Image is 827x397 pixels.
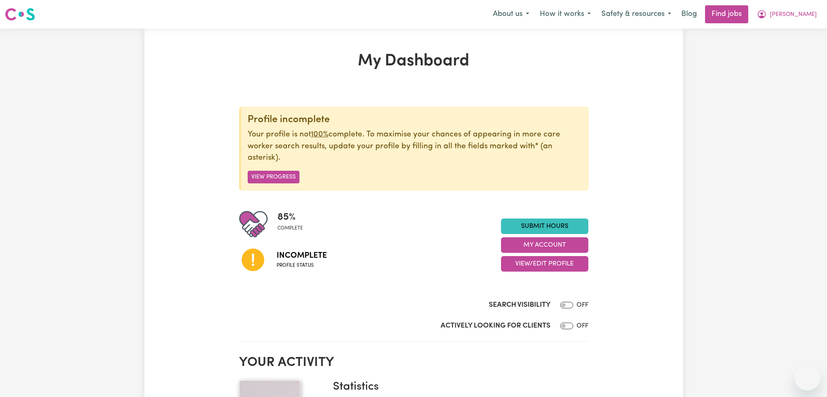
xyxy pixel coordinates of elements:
span: OFF [576,323,588,329]
a: Careseekers logo [5,5,35,24]
label: Search Visibility [489,300,550,310]
h2: Your activity [239,355,588,370]
label: Actively Looking for Clients [441,321,550,331]
div: Profile completeness: 85% [277,210,310,239]
span: complete [277,225,303,232]
iframe: Button to launch messaging window [794,364,820,390]
img: Careseekers logo [5,7,35,22]
div: Profile incomplete [248,114,581,126]
button: My Account [752,6,822,23]
span: 85 % [277,210,303,225]
u: 100% [311,131,328,138]
span: Incomplete [277,250,327,262]
button: My Account [501,237,588,253]
p: Your profile is not complete. To maximise your chances of appearing in more care worker search re... [248,129,581,164]
a: Blog [676,5,702,23]
span: Profile status [277,262,327,269]
button: About us [488,6,534,23]
h3: Statistics [333,380,582,394]
button: How it works [534,6,596,23]
a: Submit Hours [501,219,588,234]
button: View Progress [248,171,299,183]
button: Safety & resources [596,6,676,23]
h1: My Dashboard [239,51,588,71]
span: OFF [576,302,588,308]
span: [PERSON_NAME] [770,10,817,19]
button: View/Edit Profile [501,256,588,272]
a: Find jobs [705,5,748,23]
